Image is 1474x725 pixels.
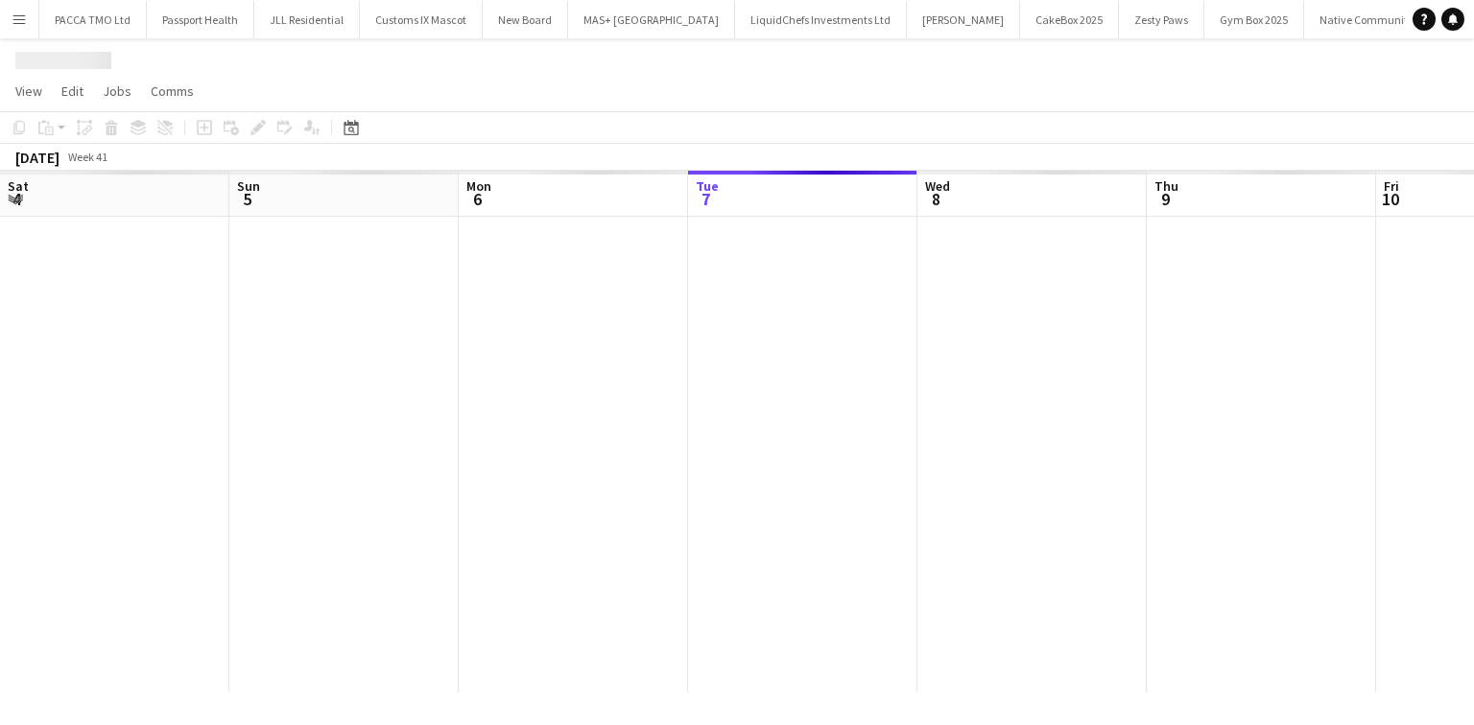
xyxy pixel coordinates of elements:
[1020,1,1119,38] button: CakeBox 2025
[1152,188,1178,210] span: 9
[696,177,719,195] span: Tue
[151,82,194,100] span: Comms
[483,1,568,38] button: New Board
[925,177,950,195] span: Wed
[237,177,260,195] span: Sun
[61,82,83,100] span: Edit
[735,1,907,38] button: LiquidChefs Investments Ltd
[466,177,491,195] span: Mon
[464,188,491,210] span: 6
[54,79,91,104] a: Edit
[63,150,111,164] span: Week 41
[234,188,260,210] span: 5
[1384,177,1399,195] span: Fri
[693,188,719,210] span: 7
[95,79,139,104] a: Jobs
[8,79,50,104] a: View
[360,1,483,38] button: Customs IX Mascot
[254,1,360,38] button: JLL Residential
[568,1,735,38] button: MAS+ [GEOGRAPHIC_DATA]
[5,188,29,210] span: 4
[922,188,950,210] span: 8
[15,82,42,100] span: View
[1381,188,1399,210] span: 10
[39,1,147,38] button: PACCA TMO Ltd
[8,177,29,195] span: Sat
[15,148,59,167] div: [DATE]
[1154,177,1178,195] span: Thu
[1204,1,1304,38] button: Gym Box 2025
[143,79,202,104] a: Comms
[907,1,1020,38] button: [PERSON_NAME]
[147,1,254,38] button: Passport Health
[1119,1,1204,38] button: Zesty Paws
[103,82,131,100] span: Jobs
